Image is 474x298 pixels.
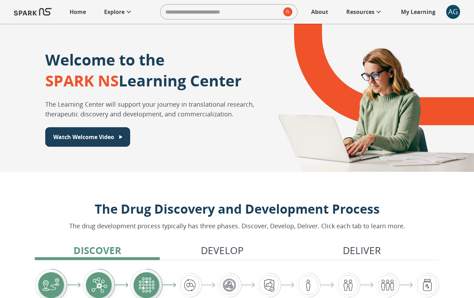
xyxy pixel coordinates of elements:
[260,24,474,172] div: A montage of drug development icons and a SPARK NS logo design element
[14,3,52,20] img: Logo of SPARK at Stanford
[66,4,89,20] a: Home
[343,4,386,20] a: Resources
[201,243,244,258] p: Develop
[69,200,405,219] p: The Drug Discovery and Development Process
[53,133,114,141] p: Watch Welcome Video
[281,5,292,19] button: search
[73,243,121,258] p: Discover
[321,282,334,288] img: arrow-right
[101,4,136,20] a: Explore
[70,8,86,16] p: Home
[308,4,332,20] a: About
[343,243,381,258] p: Deliver
[163,283,176,288] img: arrow-right
[104,8,125,16] p: Explore
[45,49,242,91] p: Welcome to the Learning Center
[446,5,460,19] div: AG
[202,282,215,288] img: arrow-right
[115,283,128,288] img: arrow-right
[311,8,328,16] p: About
[281,282,295,288] img: arrow-right
[401,8,435,16] p: My Learning
[400,282,413,288] img: arrow-right
[45,127,130,147] button: Watch Welcome Video
[346,8,374,16] p: Resources
[397,4,439,20] a: My Learning
[446,5,460,19] button: account of current user
[45,99,260,119] p: The Learning Center will support your journey in translational research, therapeutic discovery an...
[242,282,255,288] img: arrow-right
[67,283,81,288] img: arrow-right
[360,282,374,288] img: arrow-right
[45,70,119,91] span: SPARK NS
[69,221,405,231] p: The drug development process typically has three phases. Discover, Develop, Deliver. Click each t...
